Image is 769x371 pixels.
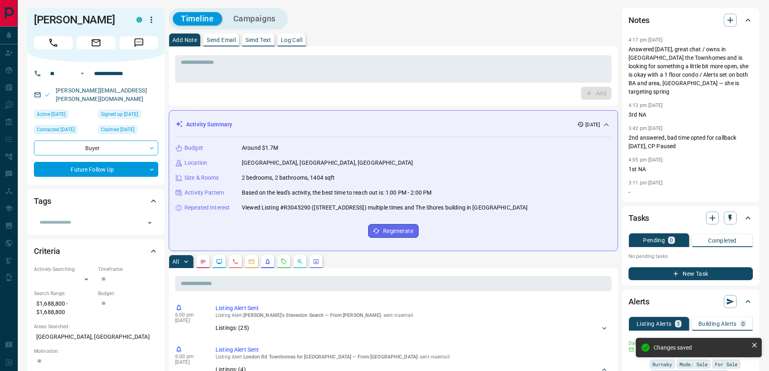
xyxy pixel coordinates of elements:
span: London Rd Townhomes for [GEOGRAPHIC_DATA] — From [GEOGRAPHIC_DATA] [243,354,417,360]
div: Thu Oct 09 2025 [34,125,94,136]
p: Budget: [98,290,158,297]
svg: Agent Actions [313,258,319,265]
p: Based on the lead's activity, the best time to reach out is: 1:00 PM - 2:00 PM [242,189,432,197]
span: Claimed [DATE] [101,126,134,134]
div: Thu Oct 09 2025 [98,125,158,136]
div: Tasks [629,208,753,228]
h2: Notes [629,14,650,27]
div: Criteria [34,241,158,261]
p: [DATE] [175,359,203,365]
span: Contacted [DATE] [37,126,75,134]
svg: Requests [281,258,287,265]
p: 4:17 pm [DATE] [629,37,663,43]
svg: Listing Alerts [264,258,271,265]
h2: Alerts [629,295,650,308]
p: 3 [677,321,680,327]
button: New Task [629,267,753,280]
p: Repeated Interest [184,203,230,212]
p: - [629,188,753,197]
h2: Criteria [34,245,60,258]
button: Open [78,69,87,78]
p: 1st NA [629,165,753,174]
h2: Tasks [629,212,649,224]
p: Send Email [207,37,236,43]
p: Answered [DATE], great chat / owns in [GEOGRAPHIC_DATA] the Townhomes and is looking for somethin... [629,45,753,96]
p: 4:05 pm [DATE] [629,157,663,163]
p: Pending [643,237,665,243]
p: [GEOGRAPHIC_DATA], [GEOGRAPHIC_DATA], [GEOGRAPHIC_DATA] [242,159,413,167]
p: Daily [629,340,645,347]
svg: Emails [248,258,255,265]
span: Message [119,36,158,49]
div: Notes [629,10,753,30]
h2: Tags [34,195,51,208]
p: Viewed Listing #R3045290 ([STREET_ADDRESS]) multiple times and The Shores building in [GEOGRAPHIC... [242,203,528,212]
p: Budget [184,144,203,152]
svg: Lead Browsing Activity [216,258,222,265]
p: [DATE] [175,318,203,323]
p: [GEOGRAPHIC_DATA], [GEOGRAPHIC_DATA] [34,330,158,344]
p: Listing Alert Sent [216,346,608,354]
div: Alerts [629,292,753,311]
p: Listing Alert : - sent via email [216,354,608,360]
p: No pending tasks [629,250,753,262]
div: Buyer [34,140,158,155]
svg: Email [629,347,634,352]
span: Signed up [DATE] [101,110,138,118]
p: $1,688,800 - $1,688,800 [34,297,94,319]
p: Activity Pattern [184,189,224,197]
p: 2 bedrooms, 2 bathrooms, 1404 sqft [242,174,335,182]
p: 0 [670,237,673,243]
span: Email [77,36,115,49]
p: Motivation: [34,348,158,355]
p: 6:00 pm [175,354,203,359]
p: Listing Alert Sent [216,304,608,312]
p: 0 [742,321,745,327]
p: Listing Alert : - sent via email [216,312,608,318]
span: Active [DATE] [37,110,65,118]
p: Actively Searching: [34,266,94,273]
p: Completed [708,238,737,243]
p: 4:13 pm [DATE] [629,103,663,108]
svg: Opportunities [297,258,303,265]
div: condos.ca [136,17,142,23]
span: Call [34,36,73,49]
p: Log Call [281,37,302,43]
button: Regenerate [368,224,419,238]
p: 3rd NA [629,111,753,119]
p: [DATE] [585,121,600,128]
div: Thu Oct 09 2025 [34,110,94,121]
p: Search Range: [34,290,94,297]
svg: Calls [232,258,239,265]
div: Tags [34,191,158,211]
p: Location [184,159,207,167]
p: All [172,259,179,264]
p: 3:11 pm [DATE] [629,180,663,186]
p: Around $1.7M [242,144,279,152]
p: Areas Searched: [34,323,158,330]
p: Listing Alerts [637,321,672,327]
p: 2nd answered, bad time opted for callback [DATE], CP Paused [629,134,753,151]
span: [PERSON_NAME]'s Steveston Search — From [PERSON_NAME] [243,312,381,318]
p: Activity Summary [186,120,232,129]
div: Activity Summary[DATE] [176,117,611,132]
svg: Email Valid [44,92,50,98]
p: Timeframe: [98,266,158,273]
h1: [PERSON_NAME] [34,13,124,26]
p: Add Note [172,37,197,43]
svg: Notes [200,258,206,265]
p: Send Text [245,37,271,43]
p: 3:42 pm [DATE] [629,126,663,131]
button: Timeline [173,12,222,25]
p: Listings: ( 25 ) [216,324,249,332]
div: Listings: (25) [216,321,608,335]
p: Building Alerts [698,321,737,327]
p: 6:00 pm [175,312,203,318]
div: Future Follow Up [34,162,158,177]
div: Thu Oct 09 2025 [98,110,158,121]
p: Size & Rooms [184,174,219,182]
button: Open [144,217,155,228]
div: Changes saved [654,344,748,351]
a: [PERSON_NAME][EMAIL_ADDRESS][PERSON_NAME][DOMAIN_NAME] [56,87,147,102]
button: Campaigns [225,12,284,25]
